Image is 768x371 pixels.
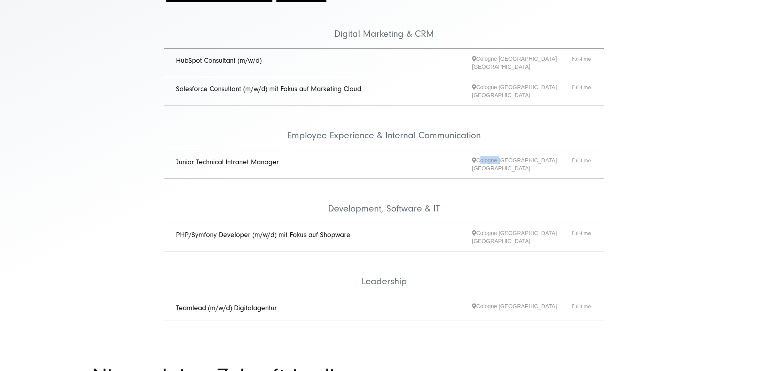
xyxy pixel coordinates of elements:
[472,302,572,315] span: Cologne [GEOGRAPHIC_DATA]
[572,229,592,245] span: Full-time
[176,231,350,239] a: PHP/Symfony Developer (m/w/d) mit Fokus auf Shopware
[472,156,572,172] span: Cologne [GEOGRAPHIC_DATA] [GEOGRAPHIC_DATA]
[176,304,277,312] a: Teamlead (m/w/d) Digitalagentur
[164,179,604,223] li: Development, Software & IT
[164,4,604,49] li: Digital Marketing & CRM
[572,83,592,99] span: Full-time
[572,55,592,71] span: Full-time
[164,251,604,296] li: Leadership
[572,156,592,172] span: Full-time
[164,106,604,150] li: Employee Experience & Internal Communication
[176,85,361,93] a: Salesforce Consultant (m/w/d) mit Fokus auf Marketing Cloud
[176,158,279,166] a: Junior Technical Intranet Manager
[472,83,572,99] span: Cologne [GEOGRAPHIC_DATA] [GEOGRAPHIC_DATA]
[176,56,262,65] a: HubSpot Consultant (m/w/d)
[472,229,572,245] span: Cologne [GEOGRAPHIC_DATA] [GEOGRAPHIC_DATA]
[572,302,592,315] span: Full-time
[472,55,572,71] span: Cologne [GEOGRAPHIC_DATA] [GEOGRAPHIC_DATA]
